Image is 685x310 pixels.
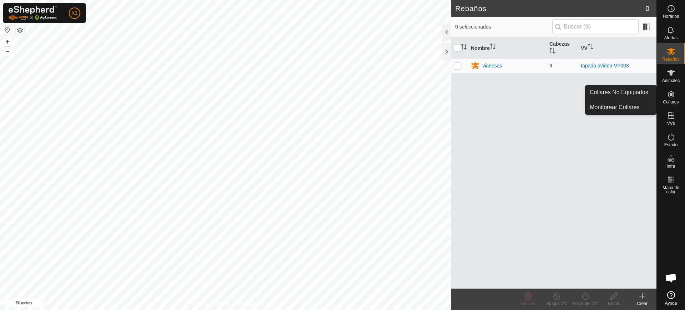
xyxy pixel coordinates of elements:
[657,288,685,308] a: Ayuda
[471,45,490,51] font: Nombre
[189,301,230,306] font: Política de Privacidad
[3,26,12,34] button: Restablecer mapa
[663,100,679,105] font: Collares
[71,10,77,16] font: X1
[581,63,629,68] a: tapada ovideo-VP003
[552,19,639,34] input: Buscar (S)
[520,301,536,306] font: Eliminar
[590,103,640,112] span: Monitorear Collares
[585,100,656,115] a: Monitorear Collares
[608,301,619,306] font: Editar
[573,301,598,306] font: Encender VV
[660,267,682,289] div: Chat abierto
[581,45,588,51] font: VV
[16,26,24,35] button: Capas del Mapa
[664,35,678,40] font: Alertas
[549,49,555,55] p-sorticon: Activar para ordenar
[3,37,12,46] button: +
[665,301,677,306] font: Ayuda
[663,14,679,19] font: Horarios
[455,24,491,30] font: 0 seleccionados
[9,6,57,20] img: Logotipo de Gallagher
[664,142,678,147] font: Estado
[189,301,230,307] a: Política de Privacidad
[6,38,10,45] font: +
[455,5,487,12] font: Rebaños
[588,45,593,50] p-sorticon: Activar para ordenar
[637,301,648,306] font: Crear
[662,78,680,83] font: Animales
[238,301,262,307] a: Contáctenos
[546,301,567,306] font: Apagar VV
[3,47,12,55] button: –
[461,45,467,51] p-sorticon: Activar para ordenar
[490,45,496,50] p-sorticon: Activar para ordenar
[666,164,675,169] font: Infra
[667,121,675,126] font: VVs
[549,41,570,47] font: Cabezas
[590,88,648,97] span: Collares No Equipados
[645,5,649,12] font: 0
[662,57,679,62] font: Rebaños
[585,85,656,100] a: Collares No Equipados
[482,63,502,68] font: vianesas
[238,301,262,306] font: Contáctenos
[6,47,9,55] font: –
[549,63,552,68] font: 9
[663,185,679,194] font: Mapa de calor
